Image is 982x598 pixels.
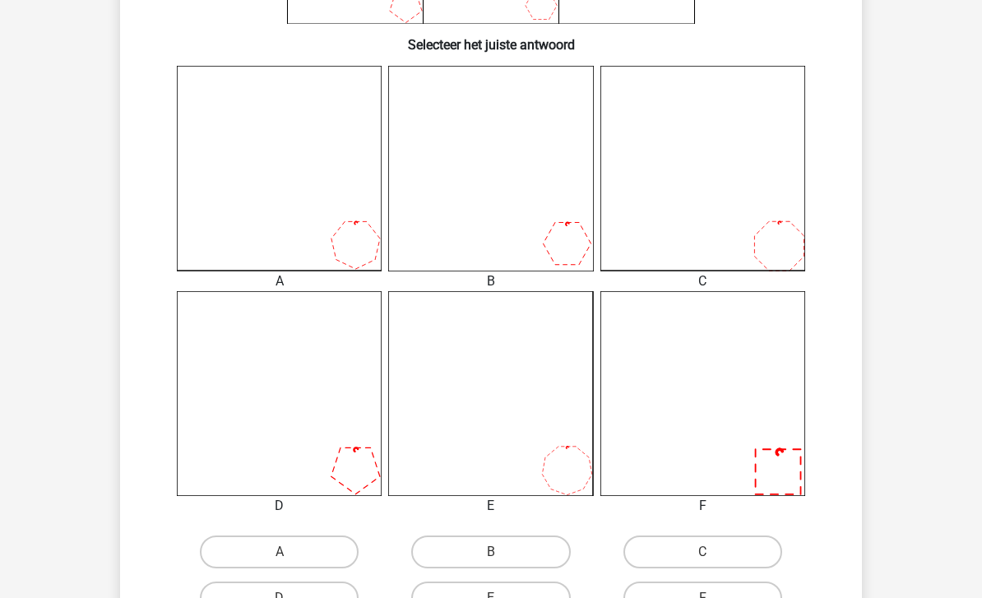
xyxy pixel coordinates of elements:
label: C [623,535,782,568]
div: D [164,496,394,516]
div: B [376,271,605,291]
div: C [588,271,818,291]
h6: Selecteer het juiste antwoord [146,24,836,53]
div: E [376,496,605,516]
label: A [200,535,359,568]
label: B [411,535,570,568]
div: F [588,496,818,516]
div: A [164,271,394,291]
